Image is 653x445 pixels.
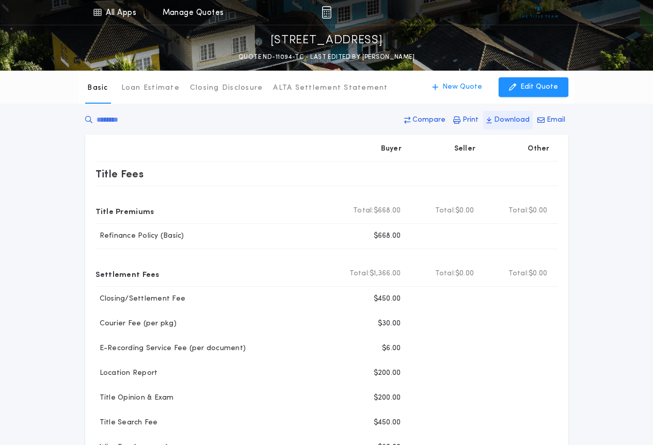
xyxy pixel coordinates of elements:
[463,115,479,125] p: Print
[322,6,331,19] img: img
[499,77,568,97] button: Edit Quote
[374,418,401,428] p: $450.00
[270,32,383,49] p: [STREET_ADDRESS]
[121,83,180,93] p: Loan Estimate
[483,111,533,129] button: Download
[519,7,558,18] img: vs-icon
[374,231,401,241] p: $668.00
[349,269,370,279] b: Total:
[494,115,530,125] p: Download
[95,343,246,354] p: E-Recording Service Fee (per document)
[508,269,529,279] b: Total:
[435,206,456,216] b: Total:
[450,111,482,129] button: Print
[370,269,401,279] span: $1,366.00
[238,52,415,62] p: QUOTE ND-11094-TC - LAST EDITED BY [PERSON_NAME]
[412,115,445,125] p: Compare
[529,269,547,279] span: $0.00
[95,294,186,304] p: Closing/Settlement Fee
[374,206,401,216] span: $668.00
[273,83,388,93] p: ALTA Settlement Statement
[190,83,263,93] p: Closing Disclosure
[401,111,449,129] button: Compare
[454,144,476,154] p: Seller
[374,294,401,304] p: $450.00
[374,393,401,403] p: $200.00
[378,319,401,329] p: $30.00
[381,144,402,154] p: Buyer
[382,343,401,354] p: $6.00
[422,77,492,97] button: New Quote
[435,269,456,279] b: Total:
[95,368,158,378] p: Location Report
[95,166,144,182] p: Title Fees
[534,111,568,129] button: Email
[455,269,474,279] span: $0.00
[95,203,154,219] p: Title Premiums
[442,82,482,92] p: New Quote
[353,206,374,216] b: Total:
[529,206,547,216] span: $0.00
[520,82,558,92] p: Edit Quote
[95,231,184,241] p: Refinance Policy (Basic)
[95,319,177,329] p: Courier Fee (per pkg)
[95,266,160,282] p: Settlement Fees
[508,206,529,216] b: Total:
[547,115,565,125] p: Email
[374,368,401,378] p: $200.00
[455,206,474,216] span: $0.00
[87,83,108,93] p: Basic
[95,393,174,403] p: Title Opinion & Exam
[95,418,158,428] p: Title Search Fee
[528,144,549,154] p: Other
